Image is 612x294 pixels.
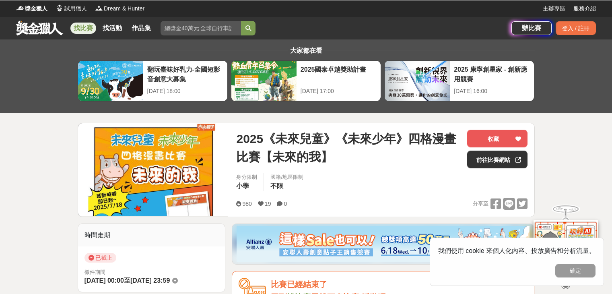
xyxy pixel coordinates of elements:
img: d2146d9a-e6f6-4337-9592-8cefde37ba6b.png [534,220,598,274]
span: 980 [242,201,251,207]
div: 身分限制 [236,173,257,181]
a: Logo獎金獵人 [16,4,47,13]
span: [DATE] 23:59 [130,277,170,284]
a: Logo試用獵人 [56,4,87,13]
a: 找比賽 [70,23,96,34]
button: 確定 [555,264,596,277]
img: Cover Image [78,123,229,216]
span: 獎金獵人 [25,4,47,13]
div: 2025國泰卓越獎助計畫 [301,65,377,83]
div: [DATE] 18:00 [147,87,223,95]
span: 大家都在看 [288,47,324,54]
a: 2025 康寧創星家 - 創新應用競賽[DATE] 16:00 [384,60,534,101]
span: [DATE] 00:00 [84,277,124,284]
img: dcc59076-91c0-4acb-9c6b-a1d413182f46.png [237,226,530,262]
div: [DATE] 17:00 [301,87,377,95]
a: 翻玩臺味好乳力-全國短影音創意大募集[DATE] 18:00 [78,60,228,101]
span: 小學 [236,182,249,189]
span: 19 [265,201,271,207]
img: Logo [95,4,103,12]
div: 2025 康寧創星家 - 創新應用競賽 [454,65,530,83]
span: 2025《未來兒童》《未來少年》四格漫畫比賽【未來的我】 [236,130,461,166]
span: 不限 [270,182,283,189]
a: 辦比賽 [511,21,552,35]
div: 比賽已經結束了 [271,278,528,291]
div: 時間走期 [78,224,225,246]
a: 前往比賽網站 [467,151,528,168]
span: 試用獵人 [64,4,87,13]
span: 已截止 [84,253,116,263]
button: 收藏 [467,130,528,147]
a: 2025國泰卓越獎助計畫[DATE] 17:00 [231,60,381,101]
span: 0 [284,201,287,207]
span: Dream & Hunter [104,4,144,13]
a: 找活動 [99,23,125,34]
a: 主辦專區 [543,4,565,13]
img: Logo [56,4,64,12]
span: 徵件期間 [84,269,105,275]
div: 國籍/地區限制 [270,173,303,181]
a: 作品集 [128,23,154,34]
div: 翻玩臺味好乳力-全國短影音創意大募集 [147,65,223,83]
a: 服務介紹 [573,4,596,13]
div: [DATE] 16:00 [454,87,530,95]
a: LogoDream & Hunter [95,4,144,13]
span: 我們使用 cookie 來個人化內容、投放廣告和分析流量。 [438,247,596,254]
img: Logo [16,4,24,12]
span: 至 [124,277,130,284]
div: 登入 / 註冊 [556,21,596,35]
span: 分享至 [473,198,488,210]
input: 總獎金40萬元 全球自行車設計比賽 [161,21,241,35]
